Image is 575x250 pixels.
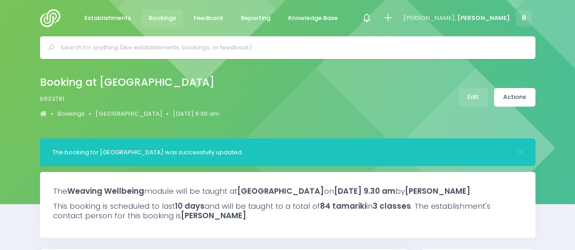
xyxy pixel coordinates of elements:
span: [PERSON_NAME], [403,14,456,23]
strong: 3 classes [373,201,411,211]
strong: 84 tamariki [320,201,366,211]
div: The booking for [GEOGRAPHIC_DATA] was successfully updated. [52,148,511,157]
span: [PERSON_NAME] [457,14,510,23]
input: Search for anything (like establishments, bookings, or feedback) [60,41,523,54]
a: Edit [458,88,488,107]
a: [GEOGRAPHIC_DATA] [95,109,162,118]
a: Feedback [186,10,231,27]
strong: Weaving Wellbeing [67,186,144,196]
a: Reporting [234,10,278,27]
button: Close [517,149,523,155]
span: Reporting [241,14,270,23]
span: Bookings [149,14,176,23]
a: Bookings [57,109,85,118]
a: Actions [494,88,535,107]
a: [DATE] 9.30 am [173,109,219,118]
span: R [516,10,532,26]
span: Establishments [85,14,131,23]
strong: [DATE] 9.30 am [334,186,395,196]
h3: This booking is scheduled to last and will be taught to a total of in . The establishment's conta... [53,201,522,220]
a: Establishments [77,10,139,27]
a: Knowledge Base [281,10,345,27]
span: Feedback [194,14,223,23]
strong: [GEOGRAPHIC_DATA] [237,186,324,196]
a: Bookings [141,10,184,27]
h2: Booking at [GEOGRAPHIC_DATA] [40,76,215,88]
span: b523761 [40,94,65,103]
span: Knowledge Base [288,14,338,23]
img: Logo [40,9,66,27]
strong: [PERSON_NAME] [405,186,470,196]
h3: The module will be taught at on by . [53,186,522,196]
strong: 10 days [175,201,205,211]
strong: [PERSON_NAME] [181,210,246,221]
